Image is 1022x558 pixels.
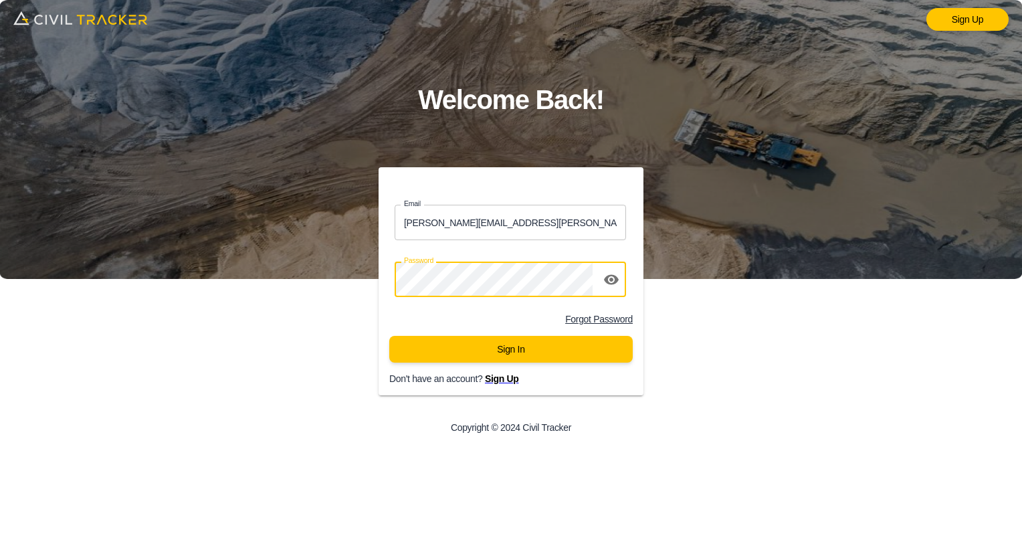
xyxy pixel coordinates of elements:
[565,314,633,324] a: Forgot Password
[598,266,625,293] button: toggle password visibility
[389,373,654,384] p: Don't have an account?
[926,8,1009,31] a: Sign Up
[13,7,147,29] img: logo
[389,336,633,363] button: Sign In
[451,422,571,433] p: Copyright © 2024 Civil Tracker
[485,373,519,384] a: Sign Up
[395,205,626,240] input: email
[418,78,604,122] h1: Welcome Back!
